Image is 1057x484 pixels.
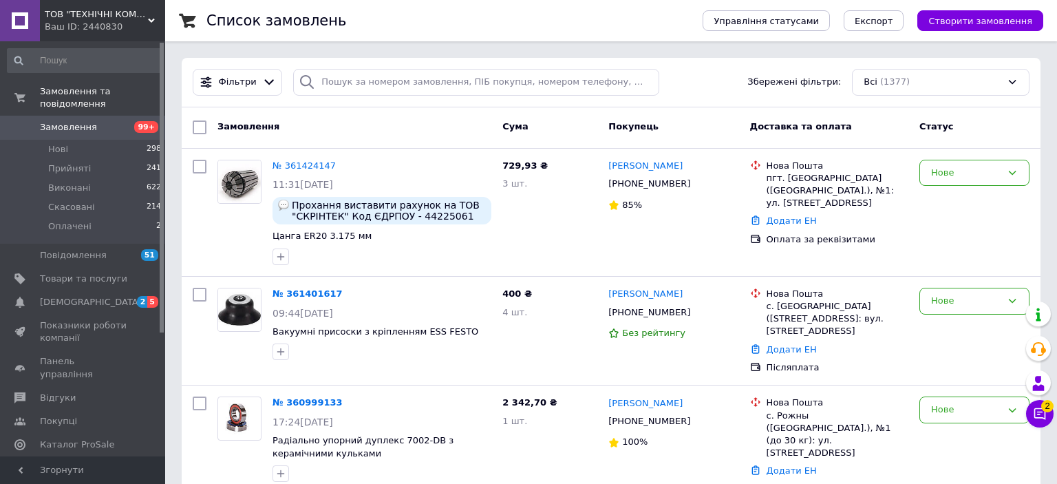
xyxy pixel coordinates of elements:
div: с. [GEOGRAPHIC_DATA] ([STREET_ADDRESS]: вул. [STREET_ADDRESS] [767,300,908,338]
span: Експорт [855,16,893,26]
div: [PHONE_NUMBER] [606,175,693,193]
span: 2 [156,220,161,233]
span: Каталог ProSale [40,439,114,451]
input: Пошук за номером замовлення, ПІБ покупця, номером телефону, Email, номером накладної [293,69,659,96]
div: Нове [931,166,1001,180]
img: Фото товару [218,400,261,438]
span: Повідомлення [40,249,107,262]
input: Пошук [7,48,162,73]
span: 17:24[DATE] [273,417,333,428]
h1: Список замовлень [206,12,346,29]
div: Ваш ID: 2440830 [45,21,165,33]
span: Прохання виставити рахунок на ТОВ "СКРІНТЕК" Код ЄДРПОУ - 44225061 Рахунок прошу надіслати с печа... [292,200,486,222]
div: [PHONE_NUMBER] [606,304,693,322]
div: Оплата за реквізитами [767,233,908,246]
div: Нова Пошта [767,160,908,172]
button: Чат з покупцем2 [1026,400,1054,428]
span: 729,93 ₴ [502,160,548,171]
span: Управління статусами [714,16,819,26]
span: 298 [147,143,161,156]
span: 2 342,70 ₴ [502,397,557,408]
span: Оплачені [48,220,92,233]
span: [DEMOGRAPHIC_DATA] [40,296,142,308]
span: Панель управління [40,355,127,380]
span: Виконані [48,182,91,194]
span: 51 [141,249,158,261]
button: Створити замовлення [917,10,1043,31]
a: № 361401617 [273,288,343,299]
a: Вакуумні присоски з кріпленням ESS FESTO [273,326,478,337]
span: 85% [622,200,642,210]
div: Нове [931,403,1001,417]
span: Доставка та оплата [750,121,852,131]
div: Післяплата [767,361,908,374]
span: Відгуки [40,392,76,404]
div: с. Рожны ([GEOGRAPHIC_DATA].), №1 (до 30 кг): ул. [STREET_ADDRESS] [767,410,908,460]
span: 2 [1041,399,1054,412]
a: Цанга ER20 3.175 мм [273,231,372,241]
span: 5 [147,296,158,308]
span: Фільтри [219,76,257,89]
a: Фото товару [217,160,261,204]
a: № 361424147 [273,160,336,171]
span: (1377) [880,76,910,87]
button: Експорт [844,10,904,31]
span: Показники роботи компанії [40,319,127,344]
span: Без рейтингу [622,328,685,338]
span: 2 [137,296,148,308]
span: ТОВ "ТЕХНІЧНІ КОМПОНЕНТИ" [45,8,148,21]
a: Додати ЕН [767,215,817,226]
span: 4 шт. [502,307,527,317]
span: Замовлення [40,121,97,134]
span: 100% [622,436,648,447]
span: 11:31[DATE] [273,179,333,190]
span: 3 шт. [502,178,527,189]
span: Скасовані [48,201,95,213]
span: 400 ₴ [502,288,532,299]
span: Покупці [40,415,77,428]
img: :speech_balloon: [278,200,289,211]
a: Створити замовлення [904,15,1043,25]
a: Фото товару [217,288,261,332]
span: 214 [147,201,161,213]
a: Фото товару [217,397,261,441]
span: Cума [502,121,528,131]
span: Нові [48,143,68,156]
span: Збережені фільтри: [747,76,841,89]
span: 99+ [134,121,158,133]
a: [PERSON_NAME] [608,397,683,410]
a: [PERSON_NAME] [608,160,683,173]
span: 622 [147,182,161,194]
span: 09:44[DATE] [273,308,333,319]
div: Нове [931,294,1001,308]
span: Статус [919,121,954,131]
div: Нова Пошта [767,288,908,300]
div: [PHONE_NUMBER] [606,412,693,430]
span: Замовлення та повідомлення [40,85,165,110]
a: № 360999133 [273,397,343,408]
span: Товари та послуги [40,273,127,285]
a: Додати ЕН [767,465,817,476]
span: Прийняті [48,162,91,175]
button: Управління статусами [703,10,830,31]
a: Додати ЕН [767,344,817,355]
span: Замовлення [217,121,279,131]
div: пгт. [GEOGRAPHIC_DATA] ([GEOGRAPHIC_DATA].), №1: ул. [STREET_ADDRESS] [767,172,908,210]
span: Створити замовлення [928,16,1032,26]
div: Нова Пошта [767,397,908,409]
span: 241 [147,162,161,175]
span: Всі [864,76,877,89]
span: 1 шт. [502,416,527,426]
img: Фото товару [218,288,261,331]
a: [PERSON_NAME] [608,288,683,301]
span: Покупець [608,121,659,131]
a: Радіально упорний дуплекс 7002-DB з керамічними кульками [273,435,453,459]
img: Фото товару [218,160,261,203]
